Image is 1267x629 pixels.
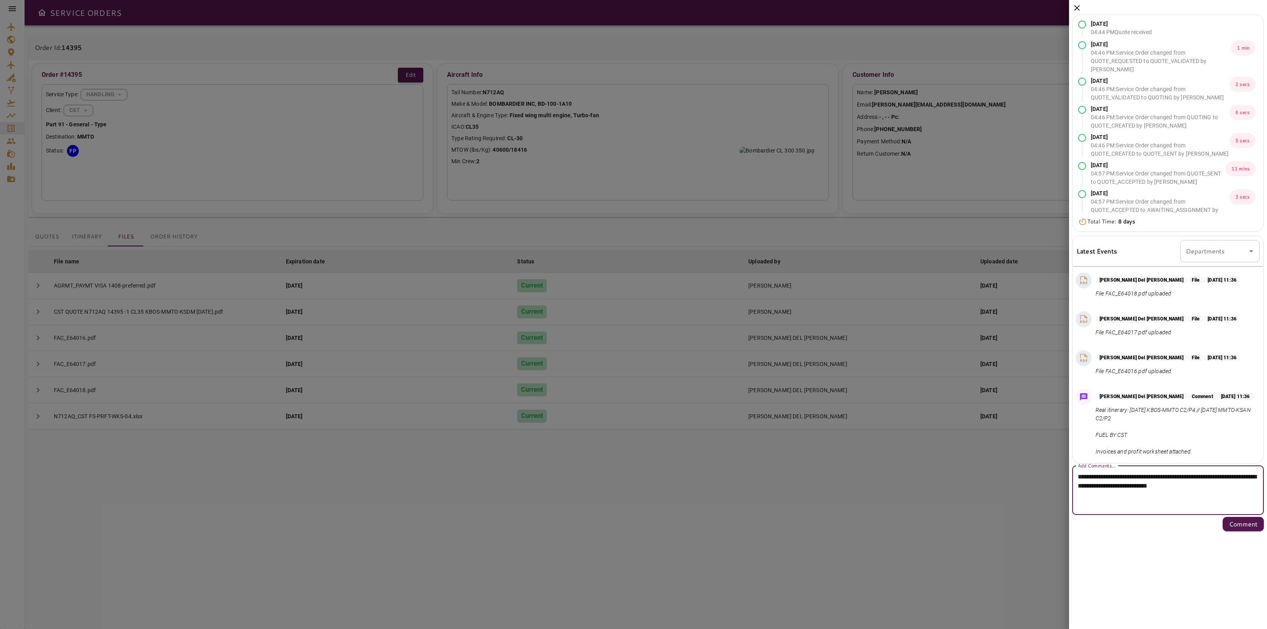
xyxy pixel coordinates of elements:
[1091,77,1229,85] p: [DATE]
[1229,519,1257,529] p: Comment
[1091,49,1231,74] p: 04:46 PM : Service Order changed from QUOTE_REQUESTED to QUOTE_VALIDATED by [PERSON_NAME]
[1087,217,1135,226] p: Total Time:
[1188,393,1217,400] p: Comment
[1091,28,1152,36] p: 04:44 PM Quote received
[1118,217,1135,225] b: 8 days
[1096,354,1188,361] p: [PERSON_NAME] Del [PERSON_NAME]
[1188,276,1204,284] p: File
[1229,189,1256,204] p: 3 secs
[1078,352,1090,364] img: PDF File
[1078,462,1115,469] label: Add Comments...
[1078,391,1089,402] img: Message Icon
[1078,274,1090,286] img: PDF File
[1091,189,1229,198] p: [DATE]
[1217,393,1254,400] p: [DATE] 11:36
[1091,133,1229,141] p: [DATE]
[1096,393,1188,400] p: [PERSON_NAME] Del [PERSON_NAME]
[1229,77,1256,92] p: 2 secs
[1096,406,1256,456] p: Real itinerary: [DATE] KBOS-MMTO C2/P4 // [DATE] MMTO-KSAN C2/P2 FUEL BY CST Invoices and profit ...
[1188,354,1204,361] p: File
[1188,315,1204,322] p: File
[1091,85,1229,102] p: 04:46 PM : Service Order changed from QUOTE_VALIDATED to QUOTING by [PERSON_NAME]
[1204,354,1240,361] p: [DATE] 11:36
[1096,328,1240,337] p: File FAC_E64017.pdf uploaded
[1246,246,1257,257] button: Open
[1204,315,1240,322] p: [DATE] 11:36
[1229,105,1256,120] p: 6 secs
[1091,105,1229,113] p: [DATE]
[1077,246,1117,256] h6: Latest Events
[1231,40,1256,55] p: 1 min
[1204,276,1240,284] p: [DATE] 11:36
[1096,276,1188,284] p: [PERSON_NAME] Del [PERSON_NAME]
[1091,20,1152,28] p: [DATE]
[1091,113,1229,130] p: 04:46 PM : Service Order changed from QUOTING to QUOTE_CREATED by [PERSON_NAME]
[1091,40,1231,49] p: [DATE]
[1078,218,1087,226] img: Timer Icon
[1078,313,1090,325] img: PDF File
[1091,161,1225,170] p: [DATE]
[1096,367,1240,375] p: File FAC_E64016.pdf uploaded
[1091,141,1229,158] p: 04:46 PM : Service Order changed from QUOTE_CREATED to QUOTE_SENT by [PERSON_NAME]
[1229,133,1256,148] p: 5 secs
[1091,198,1229,223] p: 04:57 PM : Service Order changed from QUOTE_ACCEPTED to AWAITING_ASSIGNMENT by [PERSON_NAME]
[1223,517,1264,531] button: Comment
[1225,161,1256,176] p: 11 mins
[1096,315,1188,322] p: [PERSON_NAME] Del [PERSON_NAME]
[1091,170,1225,186] p: 04:57 PM : Service Order changed from QUOTE_SENT to QUOTE_ACCEPTED by [PERSON_NAME]
[1096,290,1240,298] p: File FAC_E64018.pdf uploaded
